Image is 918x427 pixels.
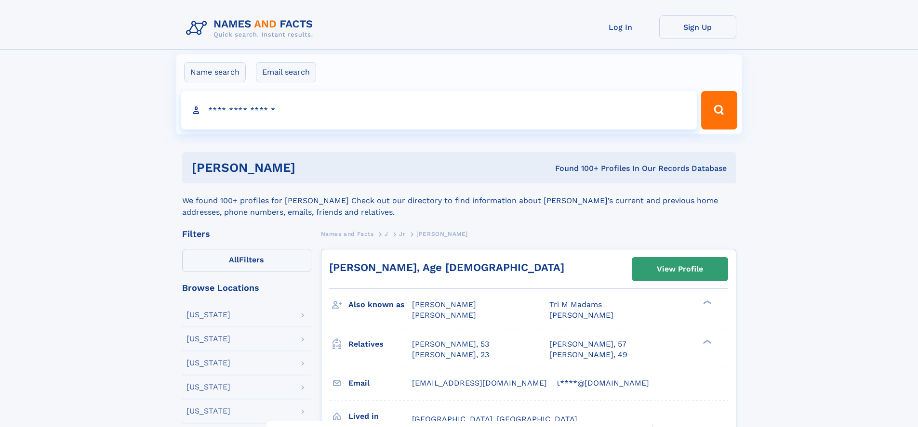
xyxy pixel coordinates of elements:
[182,15,321,41] img: Logo Names and Facts
[348,408,412,425] h3: Lived in
[549,349,627,360] a: [PERSON_NAME], 49
[186,383,230,391] div: [US_STATE]
[701,91,737,129] button: Search Button
[348,375,412,391] h3: Email
[186,335,230,343] div: [US_STATE]
[348,336,412,352] h3: Relatives
[385,231,388,237] span: J
[632,258,728,281] a: View Profile
[186,311,230,319] div: [US_STATE]
[412,311,476,320] span: [PERSON_NAME]
[192,162,426,174] h1: [PERSON_NAME]
[425,163,727,174] div: Found 100+ Profiles In Our Records Database
[701,338,712,345] div: ❯
[412,339,489,349] a: [PERSON_NAME], 53
[549,311,613,320] span: [PERSON_NAME]
[182,284,311,292] div: Browse Locations
[181,91,697,129] input: search input
[329,261,564,273] a: [PERSON_NAME], Age [DEMOGRAPHIC_DATA]
[416,231,468,237] span: [PERSON_NAME]
[659,15,736,39] a: Sign Up
[229,255,239,264] span: All
[385,228,388,240] a: J
[182,230,311,238] div: Filters
[701,299,712,306] div: ❯
[186,359,230,367] div: [US_STATE]
[348,297,412,313] h3: Also known as
[182,183,736,218] div: We found 100+ profiles for [PERSON_NAME] Check out our directory to find information about [PERSO...
[321,228,374,240] a: Names and Facts
[399,231,405,237] span: Jr
[186,407,230,415] div: [US_STATE]
[399,228,405,240] a: Jr
[549,339,626,349] a: [PERSON_NAME], 57
[657,258,703,280] div: View Profile
[549,300,602,309] span: Tri M Madams
[182,249,311,272] label: Filters
[256,62,316,82] label: Email search
[412,300,476,309] span: [PERSON_NAME]
[412,378,547,388] span: [EMAIL_ADDRESS][DOMAIN_NAME]
[184,62,246,82] label: Name search
[412,349,489,360] a: [PERSON_NAME], 23
[582,15,659,39] a: Log In
[412,414,577,424] span: [GEOGRAPHIC_DATA], [GEOGRAPHIC_DATA]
